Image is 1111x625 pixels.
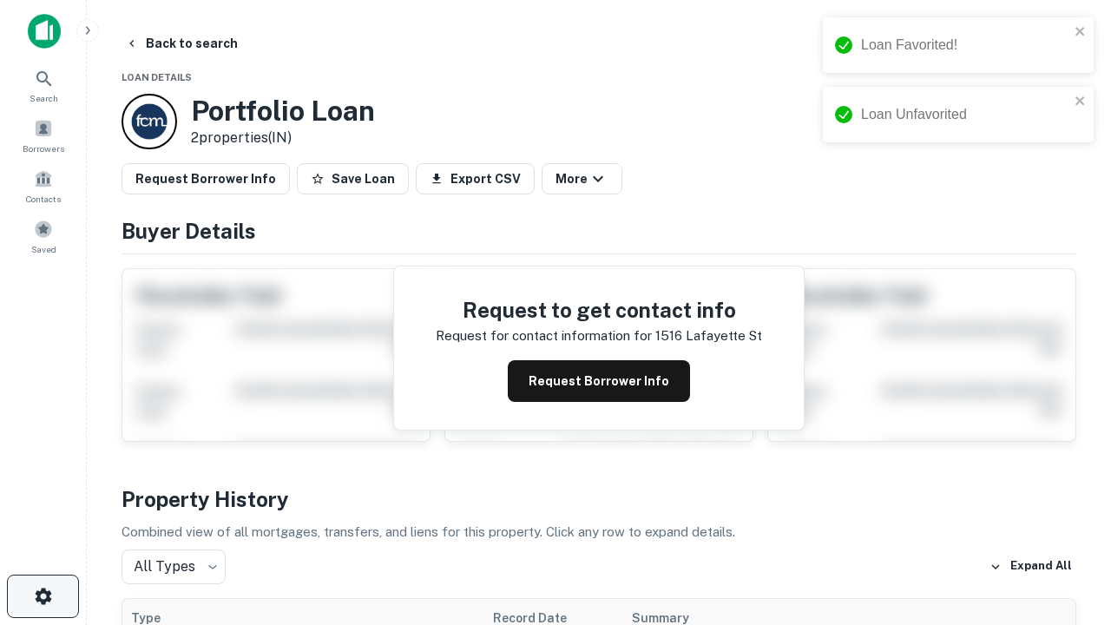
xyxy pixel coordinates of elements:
p: 1516 lafayette st [655,326,762,346]
p: 2 properties (IN) [191,128,375,148]
span: Contacts [26,192,61,206]
div: Loan Favorited! [861,35,1069,56]
a: Saved [5,213,82,260]
span: Loan Details [122,72,192,82]
button: close [1075,94,1087,110]
h4: Buyer Details [122,215,1076,247]
h3: Portfolio Loan [191,95,375,128]
div: Loan Unfavorited [861,104,1069,125]
img: capitalize-icon.png [28,14,61,49]
div: All Types [122,549,226,584]
button: Export CSV [416,163,535,194]
h4: Property History [122,484,1076,515]
button: More [542,163,622,194]
button: Save Loan [297,163,409,194]
button: Request Borrower Info [122,163,290,194]
a: Contacts [5,162,82,209]
button: close [1075,24,1087,41]
a: Search [5,62,82,109]
span: Saved [31,242,56,256]
span: Borrowers [23,141,64,155]
p: Request for contact information for [436,326,652,346]
button: Request Borrower Info [508,360,690,402]
iframe: Chat Widget [1024,486,1111,569]
p: Combined view of all mortgages, transfers, and liens for this property. Click any row to expand d... [122,522,1076,543]
button: Back to search [118,28,245,59]
a: Borrowers [5,112,82,159]
h4: Request to get contact info [436,294,762,326]
span: Search [30,91,58,105]
button: Expand All [985,554,1076,580]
